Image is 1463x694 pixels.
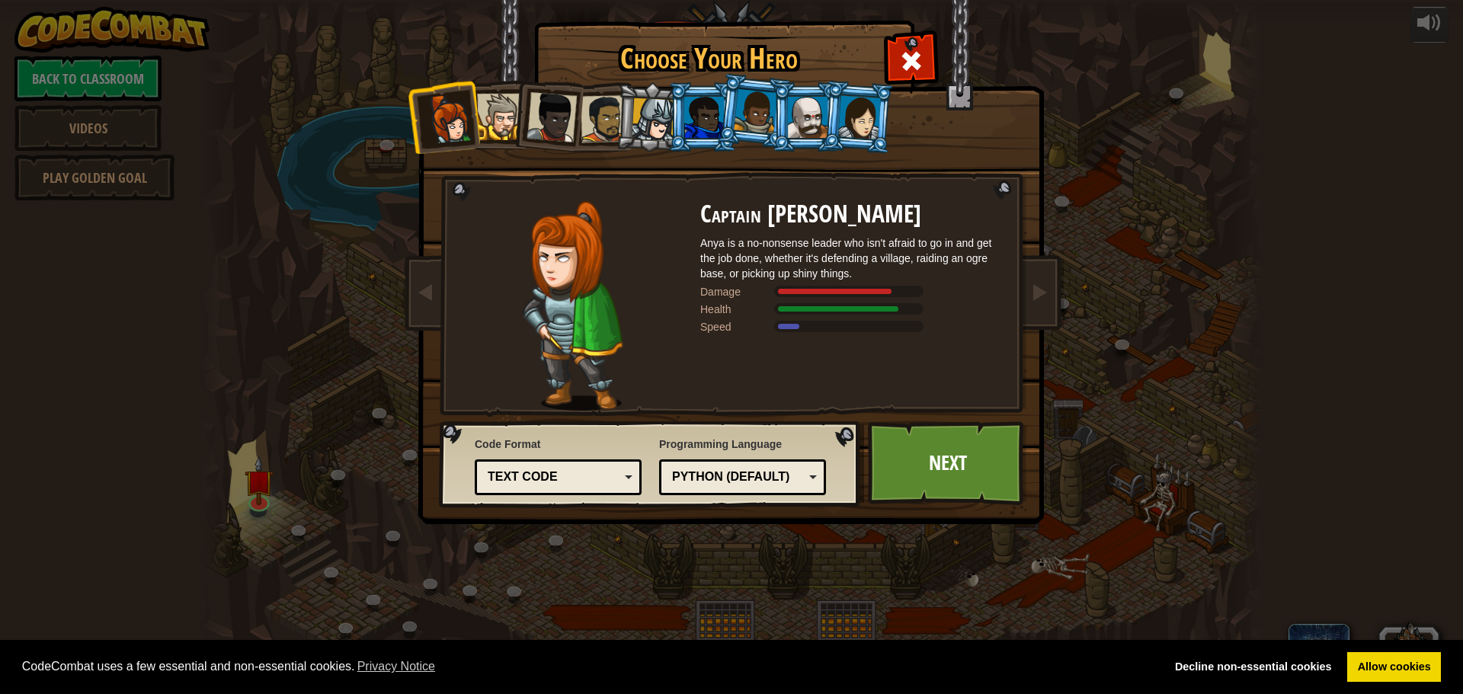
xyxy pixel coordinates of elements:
[668,82,737,152] li: Gordon the Stalwart
[700,284,1005,299] div: Deals 120% of listed Warrior weapon damage.
[439,421,864,508] img: language-selector-background.png
[22,655,1153,678] span: CodeCombat uses a few essential and non-essential cookies.
[821,80,895,154] li: Illia Shieldsmith
[406,79,481,154] li: Captain Anya Weston
[461,80,530,149] li: Sir Tharin Thunderfist
[615,81,687,154] li: Hattori Hanzō
[700,284,776,299] div: Damage
[1164,652,1342,683] a: deny cookies
[537,43,880,75] h1: Choose Your Hero
[488,469,619,486] div: Text code
[700,319,1005,334] div: Moves at 6 meters per second.
[716,73,792,149] li: Arryn Stonewall
[1347,652,1441,683] a: allow cookies
[510,77,584,152] li: Lady Ida Justheart
[868,421,1027,505] a: Next
[700,235,1005,281] div: Anya is a no-nonsense leader who isn't afraid to go in and get the job done, whether it's defendi...
[772,82,840,152] li: Okar Stompfoot
[523,201,623,411] img: captain-pose.png
[475,437,642,452] span: Code Format
[564,82,634,152] li: Alejandro the Duelist
[700,201,1005,228] h2: Captain [PERSON_NAME]
[672,469,804,486] div: Python (Default)
[700,319,776,334] div: Speed
[659,437,826,452] span: Programming Language
[700,302,776,317] div: Health
[700,302,1005,317] div: Gains 140% of listed Warrior armor health.
[355,655,438,678] a: learn more about cookies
